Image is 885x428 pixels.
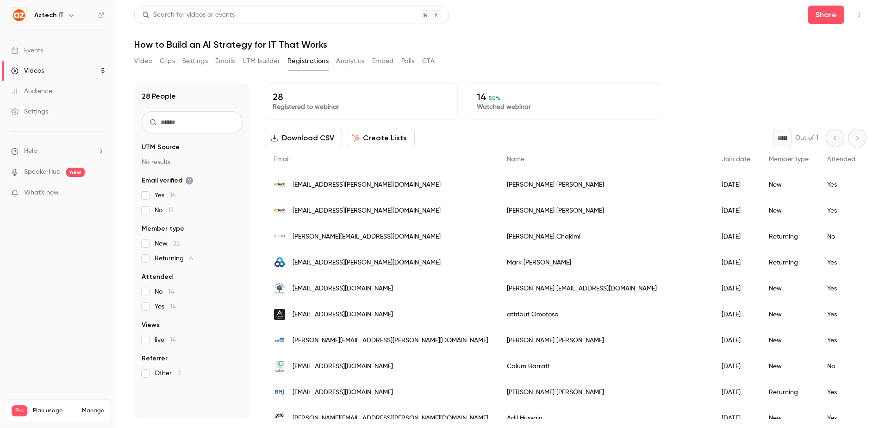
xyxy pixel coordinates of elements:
div: [PERSON_NAME] [PERSON_NAME] [498,379,712,405]
div: Settings [11,107,48,116]
div: Yes [818,276,865,302]
div: [DATE] [712,198,760,224]
div: Returning [760,224,818,250]
div: [DATE] [712,250,760,276]
div: No [818,353,865,379]
img: gclaw.co.uk [274,283,285,294]
div: [DATE] [712,276,760,302]
span: live [155,335,176,345]
div: Yes [818,172,865,198]
span: Email verified [142,176,193,185]
button: Analytics [336,54,365,69]
span: Name [507,156,524,163]
span: [EMAIL_ADDRESS][PERSON_NAME][DOMAIN_NAME] [293,258,441,268]
a: Manage [82,407,104,415]
span: [PERSON_NAME][EMAIL_ADDRESS][DOMAIN_NAME] [293,232,441,242]
span: [EMAIL_ADDRESS][PERSON_NAME][DOMAIN_NAME] [293,206,441,216]
img: bmj.com [274,387,285,398]
div: Returning [760,250,818,276]
div: Calum Barratt [498,353,712,379]
div: Mark [PERSON_NAME] [498,250,712,276]
span: Attended [827,156,855,163]
span: 6 [189,255,193,262]
span: New [155,239,180,248]
span: Join date [722,156,750,163]
p: 28 [273,91,450,102]
img: policenow.org.uk [274,231,285,242]
span: Attended [142,272,173,282]
img: pickereurope.ac.uk [274,257,285,268]
div: [DATE] [712,327,760,353]
span: Member type [142,224,184,233]
span: 14 [170,303,176,310]
span: Member type [769,156,809,163]
img: aztechit.co.uk [274,183,285,187]
div: New [760,276,818,302]
span: No [155,206,174,215]
button: Registrations [287,54,329,69]
div: [DATE] [712,172,760,198]
p: No results [142,157,243,167]
span: Other [155,369,181,378]
span: new [66,168,85,177]
span: UTM Source [142,143,180,152]
div: New [760,302,818,327]
div: New [760,327,818,353]
div: [DATE] [712,224,760,250]
img: autotechgroup.co.uk [274,309,285,320]
div: Videos [11,66,44,76]
div: Yes [818,302,865,327]
span: 50 % [489,95,500,101]
h1: 28 People [142,91,176,102]
p: 14 [477,91,654,102]
div: [DATE] [712,302,760,327]
div: Yes [818,327,865,353]
span: Yes [155,302,176,311]
span: [PERSON_NAME][EMAIL_ADDRESS][PERSON_NAME][DOMAIN_NAME] [293,414,488,423]
button: Clips [160,54,175,69]
span: [PERSON_NAME][EMAIL_ADDRESS][PERSON_NAME][DOMAIN_NAME] [293,336,488,346]
div: [PERSON_NAME] [PERSON_NAME] [498,172,712,198]
img: tmdocumentsolutions.com [274,335,285,346]
div: Yes [818,250,865,276]
span: Plan usage [33,407,76,415]
div: Search for videos or events [142,10,235,20]
span: 14 [168,289,174,295]
span: No [155,287,174,296]
span: 3 [177,370,181,377]
span: Returning [155,254,193,263]
button: UTM builder [243,54,280,69]
button: Video [134,54,152,69]
span: [EMAIL_ADDRESS][DOMAIN_NAME] [293,284,393,294]
img: theconexusgroup.com [274,413,285,424]
p: Out of 1 [795,133,818,143]
span: Pro [12,405,27,416]
p: Watched webinar [477,102,654,112]
section: facet-groups [142,143,243,378]
button: Polls [401,54,415,69]
button: Top Bar Actions [852,7,866,22]
button: Emails [215,54,235,69]
a: SpeakerHub [24,167,61,177]
span: Referrer [142,354,168,363]
span: Views [142,321,160,330]
div: New [760,353,818,379]
span: [EMAIL_ADDRESS][DOMAIN_NAME] [293,362,393,371]
h1: How to Build an AI Strategy for IT That Works [134,39,866,50]
div: attribut Omotoso [498,302,712,327]
span: [EMAIL_ADDRESS][DOMAIN_NAME] [293,388,393,397]
span: [EMAIL_ADDRESS][DOMAIN_NAME] [293,310,393,320]
div: [DATE] [712,379,760,405]
button: Create Lists [346,129,415,147]
span: 14 [170,337,176,343]
span: What's new [24,188,59,198]
li: help-dropdown-opener [11,146,105,156]
div: [PERSON_NAME] [PERSON_NAME] [498,198,712,224]
span: 16 [170,192,176,199]
span: Yes [155,191,176,200]
button: Download CSV [265,129,342,147]
div: Audience [11,87,52,96]
div: No [818,224,865,250]
div: [PERSON_NAME] [PERSON_NAME] [498,327,712,353]
button: Settings [182,54,208,69]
